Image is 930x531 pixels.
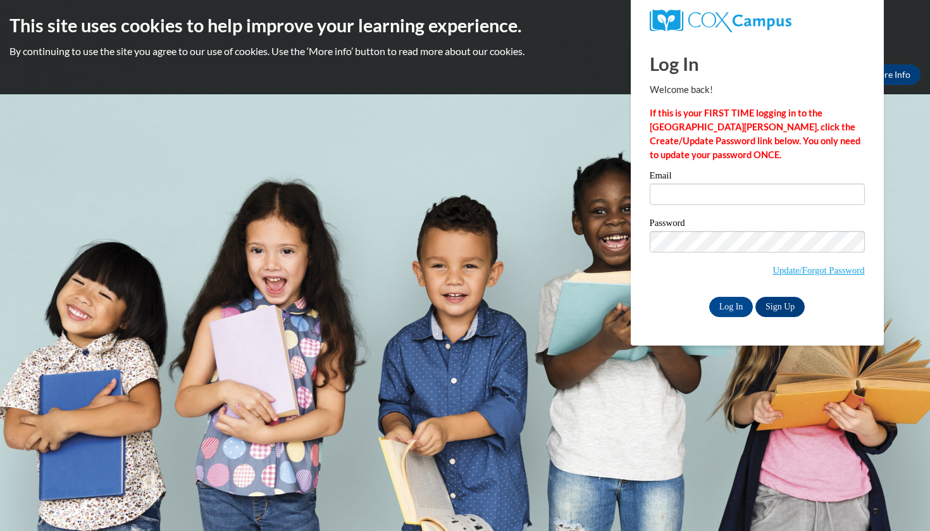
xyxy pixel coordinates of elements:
img: COX Campus [650,9,791,32]
label: Email [650,171,865,184]
h1: Log In [650,51,865,77]
strong: If this is your FIRST TIME logging in to the [GEOGRAPHIC_DATA][PERSON_NAME], click the Create/Upd... [650,108,860,160]
h2: This site uses cookies to help improve your learning experience. [9,13,921,38]
a: Sign Up [755,297,805,317]
label: Password [650,218,865,231]
a: Update/Forgot Password [772,265,864,275]
p: By continuing to use the site you agree to our use of cookies. Use the ‘More info’ button to read... [9,44,921,58]
p: Welcome back! [650,83,865,97]
a: More Info [861,65,921,85]
input: Log In [709,297,753,317]
a: COX Campus [650,9,865,32]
